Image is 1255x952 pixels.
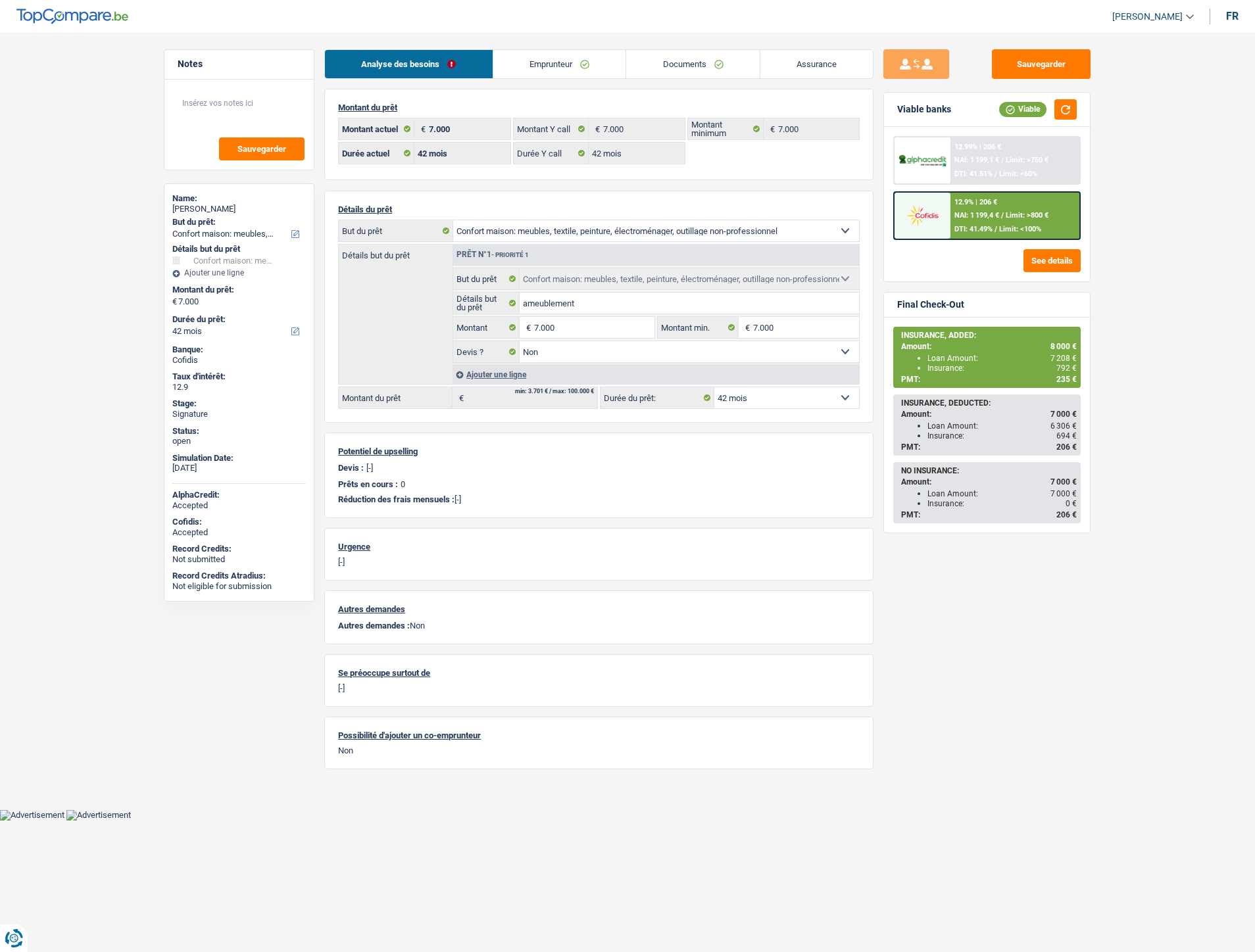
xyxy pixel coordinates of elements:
[927,499,1077,508] div: Insurance:
[172,409,306,419] div: Signature
[927,364,1077,373] div: Insurance:
[658,317,738,338] label: Montant min.
[601,387,714,408] label: Durée du prêt:
[954,211,999,220] span: NAI: 1 199,4 €
[237,145,286,153] span: Sauvegarder
[172,371,306,382] div: Taux d'intérêt:
[172,517,306,527] div: Cofidis:
[172,500,306,511] div: Accepted
[339,245,453,260] label: Détails but du prêt
[172,426,306,437] div: Status:
[338,746,860,755] p: Non
[172,436,306,446] div: open
[999,225,1041,233] span: Limit: <100%
[453,365,859,384] div: Ajouter une ligne
[954,143,1001,151] div: 12.99% | 206 €
[1066,499,1077,508] span: 0 €
[338,204,860,214] p: Détails du prêt
[954,198,997,206] div: 12.9% | 206 €
[338,494,860,504] p: [-]
[325,50,493,78] a: Analyse des besoins
[219,137,305,160] button: Sauvegarder
[338,621,410,631] span: Autres demandes :
[1056,364,1077,373] span: 792 €
[901,375,1077,384] div: PMT:
[172,345,306,355] div: Banque:
[901,466,1077,475] div: NO INSURANCE:
[954,156,999,164] span: NAI: 1 199,1 €
[172,193,306,204] div: Name:
[901,331,1077,340] div: INSURANCE, ADDED:
[338,542,860,552] p: Urgence
[172,355,306,366] div: Cofidis
[338,683,860,693] p: [-]
[999,170,1037,178] span: Limit: <60%
[339,118,414,139] label: Montant actuel
[764,118,778,139] span: €
[995,170,997,178] span: /
[338,668,860,678] p: Se préoccupe surtout de
[172,490,306,500] div: AlphaCredit:
[901,410,1077,419] div: Amount:
[172,268,306,277] div: Ajouter une ligne
[16,9,128,24] img: TopCompare Logo
[172,554,306,565] div: Not submitted
[1056,442,1077,452] span: 206 €
[172,285,303,295] label: Montant du prêt:
[491,251,529,258] span: - Priorité 1
[739,317,753,338] span: €
[1050,489,1077,498] span: 7 000 €
[366,463,373,473] p: [-]
[1006,211,1048,220] span: Limit: >800 €
[898,203,947,227] img: Cofidis
[954,170,993,178] span: DTI: 41.51%
[172,453,306,464] div: Simulation Date:
[339,387,453,408] label: Montant du prêt
[1050,354,1077,363] span: 7 208 €
[514,143,589,164] label: Durée Y call
[172,244,306,254] div: Détails but du prêt
[626,50,760,78] a: Documents
[172,382,306,393] div: 12.9
[453,250,532,259] div: Prêt n°1
[338,494,455,504] span: Réduction des frais mensuels :
[401,479,405,489] p: 0
[338,463,364,473] p: Devis :
[1056,375,1077,384] span: 235 €
[172,527,306,538] div: Accepted
[760,50,874,78] a: Assurance
[172,297,177,307] span: €
[338,446,860,456] p: Potentiel de upselling
[901,398,1077,408] div: INSURANCE, DEDUCTED:
[172,398,306,409] div: Stage:
[520,317,534,338] span: €
[66,810,131,821] img: Advertisement
[1001,211,1004,220] span: /
[901,342,1077,351] div: Amount:
[338,479,398,489] p: Prêts en cours :
[338,557,860,567] p: [-]
[339,143,414,164] label: Durée actuel
[1226,10,1239,22] div: fr
[927,421,1077,431] div: Loan Amount:
[414,118,429,139] span: €
[338,103,860,112] p: Montant du prêt
[995,225,997,233] span: /
[901,477,1077,487] div: Amount:
[172,314,303,325] label: Durée du prêt:
[453,268,520,289] label: But du prêt
[338,730,860,740] p: Possibilité d'ajouter un co-emprunteur
[1050,421,1077,431] span: 6 306 €
[589,118,603,139] span: €
[897,104,951,115] div: Viable banks
[954,225,993,233] span: DTI: 41.49%
[1050,477,1077,487] span: 7 000 €
[1023,249,1081,272] button: See details
[493,50,626,78] a: Emprunteur
[927,354,1077,363] div: Loan Amount:
[1006,156,1048,164] span: Limit: >750 €
[1001,156,1004,164] span: /
[1050,410,1077,419] span: 7 000 €
[172,571,306,581] div: Record Credits Atradius:
[172,544,306,554] div: Record Credits:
